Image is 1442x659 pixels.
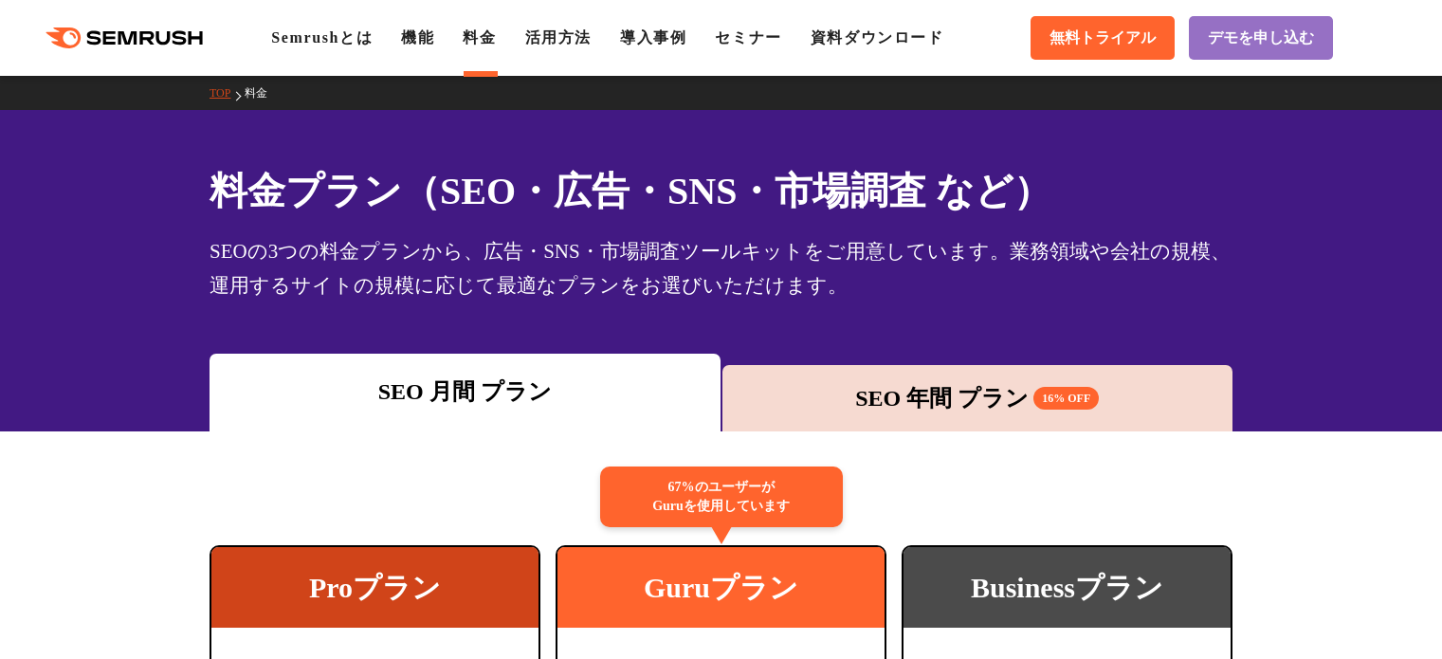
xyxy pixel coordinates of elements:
a: 料金 [463,29,496,46]
span: 無料トライアル [1050,28,1156,48]
div: Proプラン [211,547,538,628]
div: Guruプラン [557,547,885,628]
a: 無料トライアル [1031,16,1175,60]
a: 活用方法 [525,29,592,46]
a: 機能 [401,29,434,46]
div: Businessプラン [904,547,1231,628]
a: 資料ダウンロード [811,29,944,46]
a: デモを申し込む [1189,16,1333,60]
span: 16% OFF [1033,387,1099,410]
h1: 料金プラン（SEO・広告・SNS・市場調査 など） [210,163,1232,219]
a: Semrushとは [271,29,373,46]
span: デモを申し込む [1208,28,1314,48]
a: 料金 [245,86,282,100]
div: 67%のユーザーが Guruを使用しています [600,467,843,527]
a: TOP [210,86,245,100]
div: SEO 月間 プラン [219,375,711,409]
div: SEOの3つの料金プランから、広告・SNS・市場調査ツールキットをご用意しています。業務領域や会社の規模、運用するサイトの規模に応じて最適なプランをお選びいただけます。 [210,234,1232,302]
a: 導入事例 [620,29,686,46]
div: SEO 年間 プラン [732,381,1224,415]
a: セミナー [715,29,781,46]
